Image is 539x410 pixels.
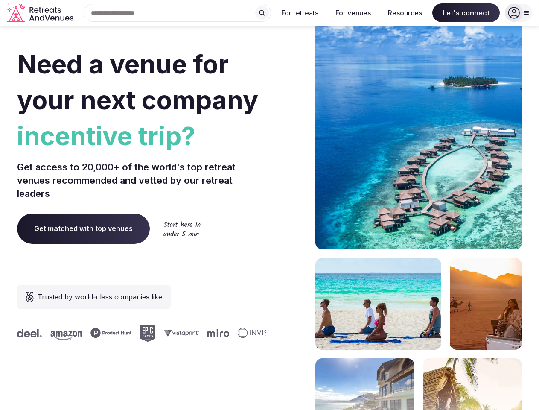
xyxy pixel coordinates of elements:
span: Trusted by world-class companies like [38,292,162,302]
svg: Miro company logo [204,329,226,337]
svg: Deel company logo [14,329,38,337]
button: For retreats [274,3,325,22]
img: yoga on tropical beach [315,258,441,350]
svg: Retreats and Venues company logo [7,3,75,23]
span: Need a venue for your next company [17,49,258,115]
svg: Epic Games company logo [137,325,152,342]
button: Resources [381,3,429,22]
img: woman sitting in back of truck with camels [450,258,522,350]
span: Let's connect [432,3,500,22]
button: For venues [329,3,378,22]
svg: Vistaprint company logo [160,329,195,337]
a: Get matched with top venues [17,214,150,243]
img: Start here in under 5 min [163,221,201,236]
span: incentive trip? [17,118,266,154]
svg: Invisible company logo [234,328,281,338]
a: Visit the homepage [7,3,75,23]
p: Get access to 20,000+ of the world's top retreat venues recommended and vetted by our retreat lea... [17,161,266,200]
